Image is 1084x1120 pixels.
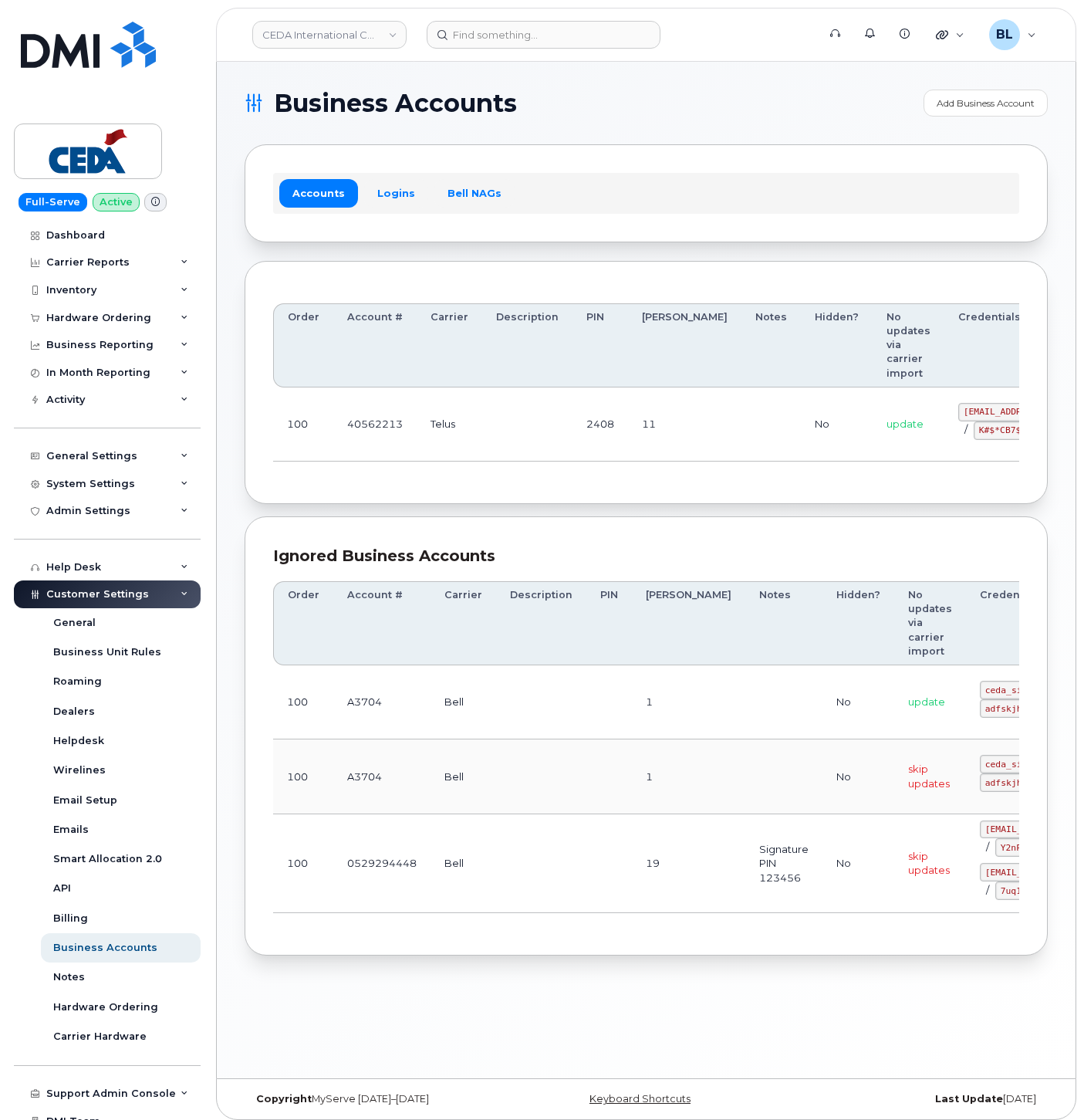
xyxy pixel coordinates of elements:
[496,581,586,665] th: Description
[822,739,894,814] td: No
[995,881,1059,900] code: 7uq1r6g@yJ
[741,303,801,387] th: Notes
[417,387,482,462] td: Telus
[274,92,517,115] span: Business Accounts
[431,581,496,665] th: Carrier
[364,179,428,207] a: Logins
[822,581,894,665] th: Hidden?
[431,814,496,914] td: Bell
[801,303,873,387] th: Hidden?
[632,739,745,814] td: 1
[628,387,741,462] td: 11
[434,179,515,207] a: Bell NAGs
[431,665,496,739] td: Bell
[431,739,496,814] td: Bell
[333,814,431,914] td: 0529294448
[273,814,333,914] td: 100
[482,303,572,387] th: Description
[279,179,358,207] a: Accounts
[273,387,333,462] td: 100
[572,303,628,387] th: PIN
[801,387,873,462] td: No
[924,90,1048,117] a: Add Business Account
[333,387,417,462] td: 40562213
[873,303,944,387] th: No updates via carrier import
[935,1093,1003,1105] strong: Last Update
[822,814,894,914] td: No
[632,665,745,739] td: 1
[273,665,333,739] td: 100
[572,387,628,462] td: 2408
[745,581,822,665] th: Notes
[632,581,745,665] th: [PERSON_NAME]
[273,581,333,665] th: Order
[780,1093,1048,1105] div: [DATE]
[256,1093,312,1105] strong: Copyright
[586,581,632,665] th: PIN
[886,418,924,430] span: update
[333,581,431,665] th: Account #
[974,421,1069,440] code: K#$*CB7$fk2fpJaB
[273,545,1019,567] div: Ignored Business Accounts
[745,814,822,914] td: Signature PIN 123456
[986,884,989,896] span: /
[273,303,333,387] th: Order
[632,814,745,914] td: 19
[417,303,482,387] th: Carrier
[333,303,417,387] th: Account #
[964,423,967,435] span: /
[333,665,431,739] td: A3704
[273,739,333,814] td: 100
[995,838,1064,857] code: Y2nPAe@Gvw6
[986,841,989,853] span: /
[589,1093,691,1105] a: Keyboard Shortcuts
[908,763,950,790] span: skip updates
[822,665,894,739] td: No
[908,695,945,708] span: update
[245,1093,512,1105] div: MyServe [DATE]–[DATE]
[908,850,950,877] span: skip updates
[894,581,966,665] th: No updates via carrier import
[628,303,741,387] th: [PERSON_NAME]
[333,739,431,814] td: A3704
